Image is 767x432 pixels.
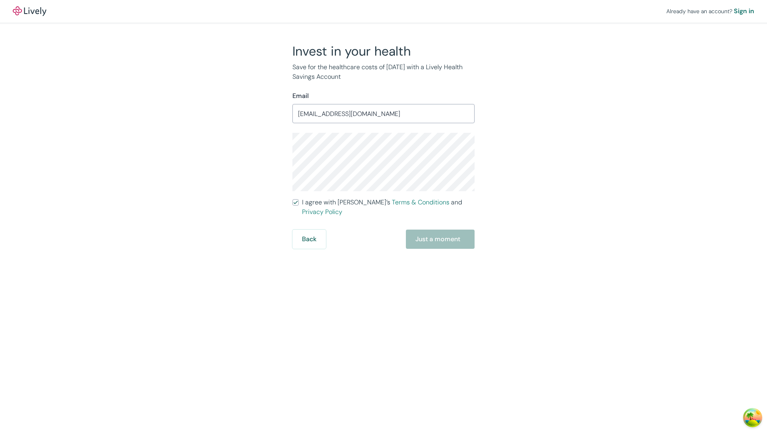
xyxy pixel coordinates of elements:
a: Terms & Conditions [392,198,449,206]
button: Open Tanstack query devtools [745,410,761,426]
div: Already have an account? [666,6,754,16]
a: LivelyLively [13,6,46,16]
img: Lively [13,6,46,16]
label: Email [292,91,309,101]
a: Sign in [734,6,754,16]
span: I agree with [PERSON_NAME]’s and [302,198,475,217]
button: Back [292,230,326,249]
h2: Invest in your health [292,43,475,59]
a: Privacy Policy [302,208,342,216]
p: Save for the healthcare costs of [DATE] with a Lively Health Savings Account [292,62,475,82]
